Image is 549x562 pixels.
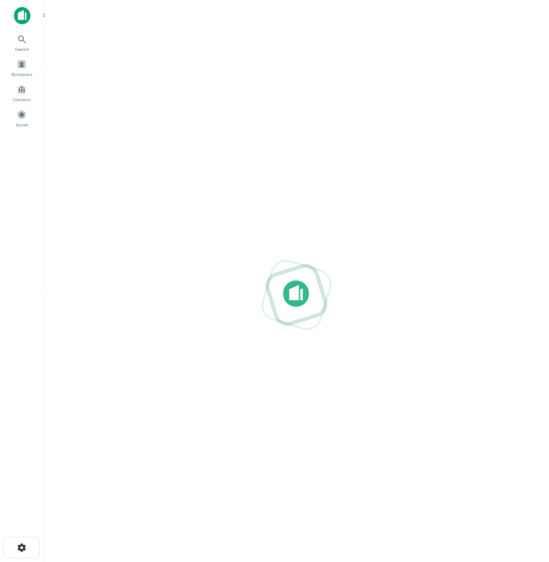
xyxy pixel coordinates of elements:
img: capitalize-icon.png [14,7,30,24]
span: Contacts [13,96,30,103]
a: Saved [3,106,41,130]
a: Search [3,31,41,54]
span: Saved [16,121,28,128]
span: Borrowers [11,71,32,78]
span: Search [15,46,29,53]
iframe: Chat Widget [506,493,549,534]
a: Borrowers [3,56,41,79]
a: Contacts [3,81,41,105]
